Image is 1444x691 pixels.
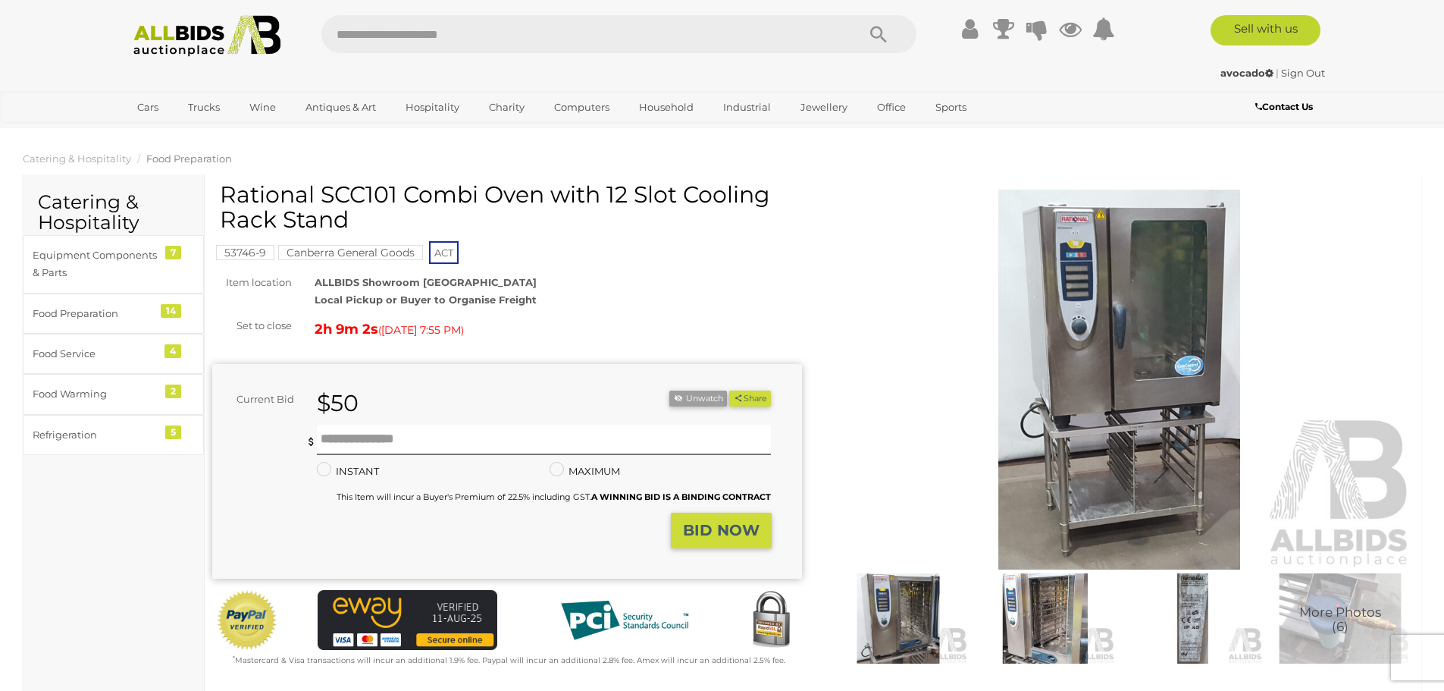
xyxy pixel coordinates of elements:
[544,95,619,120] a: Computers
[23,235,204,294] a: Equipment Components & Parts 7
[315,321,378,338] strong: 2h 9m 2s
[317,389,359,417] strong: $50
[671,513,772,548] button: BID NOW
[1276,67,1279,79] span: |
[318,590,497,650] img: eWAY Payment Gateway
[396,95,469,120] a: Hospitality
[479,95,534,120] a: Charity
[550,463,620,480] label: MAXIMUM
[23,334,204,374] a: Food Service 4
[629,95,703,120] a: Household
[38,192,189,234] h2: Catering & Hospitality
[33,305,158,322] div: Food Preparation
[317,463,379,480] label: INSTANT
[127,95,168,120] a: Cars
[23,152,131,165] a: Catering & Hospitality
[867,95,916,120] a: Office
[669,391,727,407] li: Unwatch this item
[240,95,286,120] a: Wine
[178,95,230,120] a: Trucks
[429,241,459,264] span: ACT
[23,415,204,455] a: Refrigeration 5
[1255,99,1317,115] a: Contact Us
[125,15,290,57] img: Allbids.com.au
[1211,15,1320,46] a: Sell with us
[201,317,303,335] div: Set to close
[976,573,1115,664] img: Rational SCC101 Combi Oven with 12 Slot Cooling Rack Stand
[713,95,781,120] a: Industrial
[23,294,204,334] a: Food Preparation 14
[315,276,537,288] strong: ALLBIDS Showroom [GEOGRAPHIC_DATA]
[828,573,968,664] img: Rational SCC101 Combi Oven with 12 Slot Cooling Rack Stand
[1220,67,1276,79] a: avocado
[1270,573,1410,664] img: Rational SCC101 Combi Oven with 12 Slot Cooling Rack Stand
[1220,67,1273,79] strong: avocado
[165,426,181,439] div: 5
[825,190,1414,570] img: Rational SCC101 Combi Oven with 12 Slot Cooling Rack Stand
[378,324,464,336] span: ( )
[233,655,785,665] small: Mastercard & Visa transactions will incur an additional 1.9% fee. Paypal will incur an additional...
[278,245,423,260] mark: Canberra General Goods
[1299,606,1381,634] span: More Photos (6)
[741,590,801,651] img: Secured by Rapid SSL
[1123,573,1262,664] img: Rational SCC101 Combi Oven with 12 Slot Cooling Rack Stand
[296,95,386,120] a: Antiques & Art
[791,95,857,120] a: Jewellery
[201,274,303,291] div: Item location
[591,492,771,502] b: A WINNING BID IS A BINDING CONTRACT
[216,590,278,651] img: Official PayPal Seal
[33,426,158,444] div: Refrigeration
[841,15,916,53] button: Search
[278,247,423,259] a: Canberra General Goods
[23,374,204,414] a: Food Warming 2
[1281,67,1325,79] a: Sign Out
[33,247,158,282] div: Equipment Components & Parts
[381,323,461,337] span: [DATE] 7:55 PM
[549,590,700,651] img: PCI DSS compliant
[216,245,274,260] mark: 53746-9
[164,344,181,358] div: 4
[33,385,158,403] div: Food Warming
[165,246,181,259] div: 7
[216,247,274,259] a: 53746-9
[146,152,232,165] a: Food Preparation
[165,385,181,398] div: 2
[337,492,771,502] small: This Item will incur a Buyer's Premium of 22.5% including GST.
[220,182,798,232] h1: Rational SCC101 Combi Oven with 12 Slot Cooling Rack Stand
[161,304,181,318] div: 14
[683,521,760,539] strong: BID NOW
[926,95,976,120] a: Sports
[1270,573,1410,664] a: More Photos(6)
[127,120,255,145] a: [GEOGRAPHIC_DATA]
[212,391,305,408] div: Current Bid
[729,391,771,407] button: Share
[315,294,537,306] strong: Local Pickup or Buyer to Organise Freight
[669,391,727,407] button: Unwatch
[1255,101,1313,112] b: Contact Us
[33,345,158,363] div: Food Service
